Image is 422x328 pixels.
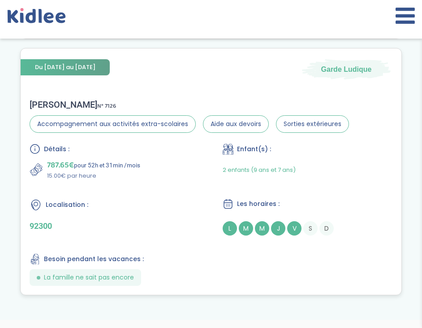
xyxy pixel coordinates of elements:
[223,221,237,236] span: L
[303,221,318,236] span: S
[47,159,74,171] span: 787.65€
[223,166,296,174] span: 2 enfants (9 ans et 7 ans)
[30,99,349,110] div: [PERSON_NAME]
[276,115,349,133] span: Sorties extérieures
[237,199,280,209] span: Les horaires :
[47,171,140,180] p: 15.00€ par heure
[44,144,69,154] span: Détails :
[203,115,269,133] span: Aide aux devoirs
[30,115,196,133] span: Accompagnement aux activités extra-scolaires
[46,200,88,210] span: Localisation :
[237,144,271,154] span: Enfant(s) :
[44,273,134,282] span: La famille ne sait pas encore
[21,59,110,75] span: Du [DATE] au [DATE]
[44,254,144,264] span: Besoin pendant les vacances :
[239,221,253,236] span: M
[47,159,140,171] p: pour 52h et 31min /mois
[97,101,116,111] span: N° 7126
[321,65,372,74] span: Garde Ludique
[255,221,269,236] span: M
[319,221,334,236] span: D
[271,221,285,236] span: J
[30,221,199,231] p: 92300
[287,221,301,236] span: V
